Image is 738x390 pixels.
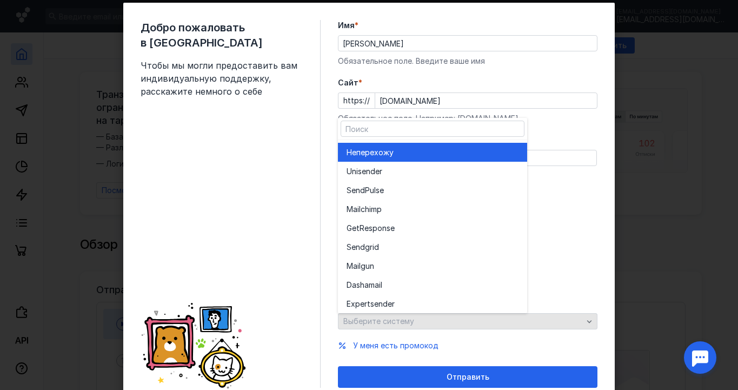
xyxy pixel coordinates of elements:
div: Обязательное поле. Например: [DOMAIN_NAME] [338,113,597,124]
button: Unisender [338,162,527,181]
span: SendPuls [347,185,380,196]
button: Sendgrid [338,237,527,256]
input: Поиск [341,121,524,136]
span: Mail [347,261,361,272]
span: Выберите систему [343,316,414,326]
div: grid [338,140,527,313]
button: Неперехожу [338,143,527,162]
button: GetResponse [338,219,527,237]
button: У меня есть промокод [353,340,438,351]
button: Отправить [338,366,597,388]
span: G [347,223,352,234]
span: Sendgr [347,242,373,253]
span: r [380,166,382,177]
button: Выберите систему [338,313,597,329]
span: Имя [338,20,355,31]
span: Ex [347,299,355,309]
span: Отправить [447,373,489,382]
button: Mailgun [338,256,527,275]
span: pertsender [355,299,395,309]
span: id [373,242,379,253]
span: e [380,185,384,196]
span: gun [361,261,374,272]
span: У меня есть промокод [353,341,438,350]
button: SendPulse [338,181,527,200]
span: Dashamai [347,280,381,290]
span: Добро пожаловать в [GEOGRAPHIC_DATA] [141,20,303,50]
span: Чтобы мы могли предоставить вам индивидуальную поддержку, расскажите немного о себе [141,59,303,98]
span: Mailchim [347,204,377,215]
span: etResponse [352,223,395,234]
div: Обязательное поле. Введите ваше имя [338,56,597,67]
span: Cайт [338,77,358,88]
span: l [381,280,382,290]
span: p [377,204,382,215]
span: Не [347,147,356,158]
button: Expertsender [338,294,527,313]
span: Unisende [347,166,380,177]
span: перехожу [356,147,394,158]
button: Dashamail [338,275,527,294]
button: Mailchimp [338,200,527,219]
